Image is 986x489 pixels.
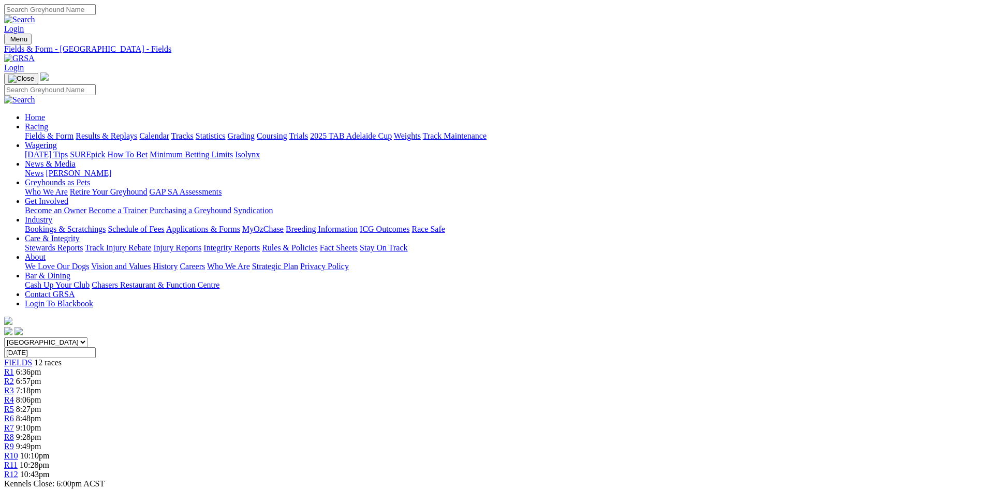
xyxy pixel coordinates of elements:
a: Track Maintenance [423,131,487,140]
a: R9 [4,442,14,451]
div: Care & Integrity [25,243,982,253]
a: Syndication [233,206,273,215]
div: Wagering [25,150,982,159]
a: Purchasing a Greyhound [150,206,231,215]
a: Calendar [139,131,169,140]
span: 9:28pm [16,433,41,441]
a: Injury Reports [153,243,201,252]
a: Who We Are [207,262,250,271]
img: logo-grsa-white.png [40,72,49,81]
a: Trials [289,131,308,140]
div: About [25,262,982,271]
a: Bookings & Scratchings [25,225,106,233]
a: Results & Replays [76,131,137,140]
a: Careers [180,262,205,271]
a: R7 [4,423,14,432]
img: GRSA [4,54,35,63]
a: FIELDS [4,358,32,367]
a: Weights [394,131,421,140]
input: Search [4,84,96,95]
img: Search [4,15,35,24]
a: Minimum Betting Limits [150,150,233,159]
button: Toggle navigation [4,73,38,84]
a: Fields & Form [25,131,73,140]
a: SUREpick [70,150,105,159]
a: Stewards Reports [25,243,83,252]
a: R6 [4,414,14,423]
div: News & Media [25,169,982,178]
a: Contact GRSA [25,290,75,299]
span: 10:43pm [20,470,50,479]
input: Search [4,4,96,15]
a: Wagering [25,141,57,150]
a: R5 [4,405,14,413]
img: Search [4,95,35,105]
span: 9:10pm [16,423,41,432]
span: 10:10pm [20,451,50,460]
span: 8:06pm [16,395,41,404]
a: Racing [25,122,48,131]
span: Kennels Close: 6:00pm ACST [4,479,105,488]
a: Stay On Track [360,243,407,252]
a: Who We Are [25,187,68,196]
a: About [25,253,46,261]
a: Tracks [171,131,194,140]
div: Get Involved [25,206,982,215]
a: Login To Blackbook [25,299,93,308]
a: Applications & Forms [166,225,240,233]
span: 8:48pm [16,414,41,423]
a: Grading [228,131,255,140]
a: Integrity Reports [203,243,260,252]
a: Chasers Restaurant & Function Centre [92,280,219,289]
a: Race Safe [411,225,445,233]
a: Statistics [196,131,226,140]
span: 10:28pm [20,461,49,469]
a: 2025 TAB Adelaide Cup [310,131,392,140]
a: Industry [25,215,52,224]
a: How To Bet [108,150,148,159]
a: News [25,169,43,177]
a: Care & Integrity [25,234,80,243]
a: R10 [4,451,18,460]
a: Bar & Dining [25,271,70,280]
img: logo-grsa-white.png [4,317,12,325]
a: R1 [4,367,14,376]
div: Greyhounds as Pets [25,187,982,197]
span: 9:49pm [16,442,41,451]
a: R3 [4,386,14,395]
a: Isolynx [235,150,260,159]
a: Retire Your Greyhound [70,187,148,196]
a: Strategic Plan [252,262,298,271]
span: 6:57pm [16,377,41,386]
a: Fact Sheets [320,243,358,252]
span: Menu [10,35,27,43]
div: Bar & Dining [25,280,982,290]
a: Fields & Form - [GEOGRAPHIC_DATA] - Fields [4,45,982,54]
a: R12 [4,470,18,479]
a: Become an Owner [25,206,86,215]
a: Cash Up Your Club [25,280,90,289]
span: R11 [4,461,18,469]
span: 8:27pm [16,405,41,413]
a: Become a Trainer [89,206,148,215]
span: 12 races [34,358,62,367]
a: Login [4,63,24,72]
a: Breeding Information [286,225,358,233]
a: R2 [4,377,14,386]
a: Home [25,113,45,122]
a: R4 [4,395,14,404]
a: R8 [4,433,14,441]
a: Coursing [257,131,287,140]
a: ICG Outcomes [360,225,409,233]
div: Industry [25,225,982,234]
a: Login [4,24,24,33]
